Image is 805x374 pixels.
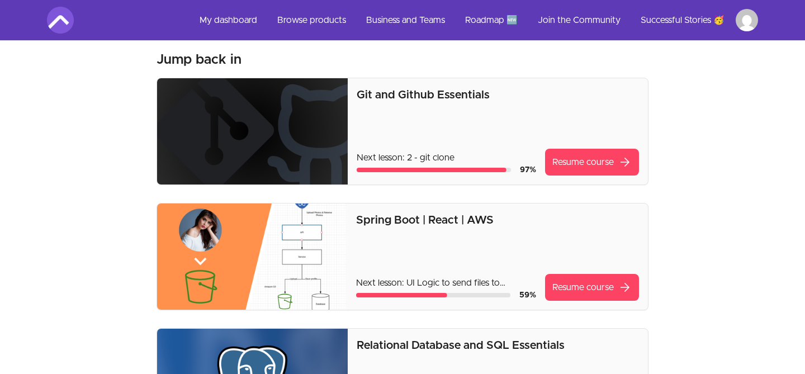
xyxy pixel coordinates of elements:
a: Business and Teams [357,7,454,34]
img: Product image for Git and Github Essentials [157,78,348,184]
a: My dashboard [191,7,266,34]
p: Git and Github Essentials [357,87,639,103]
span: arrow_forward [618,155,632,169]
p: Next lesson: 2 - git clone [357,151,536,164]
p: Next lesson: UI Logic to send files to backend [356,276,536,290]
span: 59 % [519,291,536,299]
a: Successful Stories 🥳 [632,7,733,34]
p: Relational Database and SQL Essentials [357,338,639,353]
div: Course progress [357,168,511,172]
img: Amigoscode logo [47,7,74,34]
a: Resume coursearrow_forward [545,149,639,176]
a: Resume coursearrow_forward [545,274,639,301]
h3: Jump back in [157,51,241,69]
a: Browse products [268,7,355,34]
a: Roadmap 🆕 [456,7,527,34]
img: Product image for Spring Boot | React | AWS [157,203,347,310]
div: Course progress [356,293,510,297]
span: 97 % [520,166,536,174]
p: Spring Boot | React | AWS [356,212,639,228]
nav: Main [191,7,758,34]
span: arrow_forward [618,281,632,294]
img: Profile image for Oleg Skydan [736,9,758,31]
a: Join the Community [529,7,629,34]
